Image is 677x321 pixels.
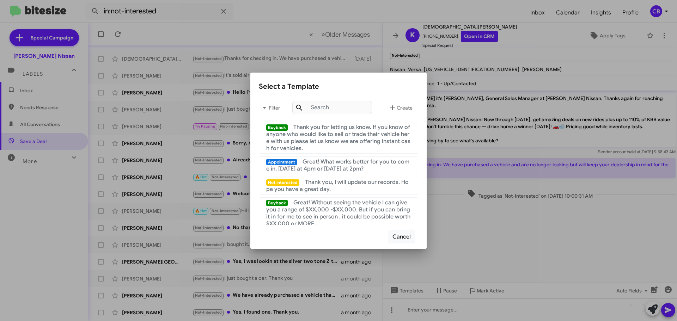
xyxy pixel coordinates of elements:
span: Filter [259,101,281,114]
span: Thank you for letting us know. If you know of anyone who would like to sell or trade their vehicl... [266,124,410,152]
span: Buyback [266,124,288,131]
span: Appointment [266,159,297,165]
span: Create [388,101,413,114]
span: Not interested [266,179,299,186]
span: Great! Without seeing the vehicle I can give you a range of $XX,000 -$XX,000. But if you can brin... [266,199,410,227]
button: Create [383,99,418,116]
button: Cancel [388,230,415,243]
span: Thank you, I will update our records. Hope you have a great day. [266,179,409,193]
div: Select a Template [259,81,418,92]
input: Search [292,101,372,114]
span: Great! What works better for you to come in, [DATE] at 4pm or [DATE] at 2pm? [266,158,409,172]
button: Filter [259,99,281,116]
span: Buyback [266,200,288,206]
